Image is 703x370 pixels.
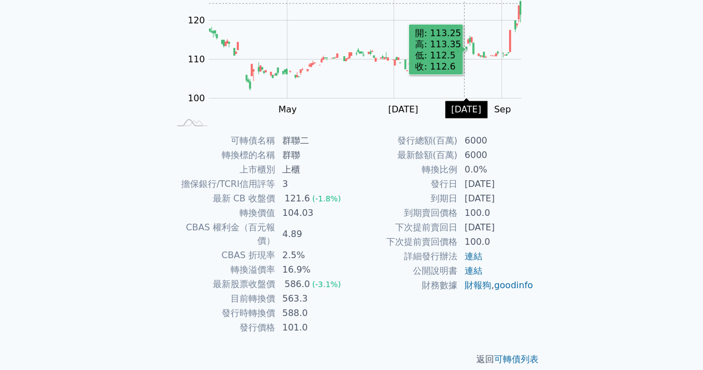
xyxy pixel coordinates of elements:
td: [DATE] [458,177,534,191]
tspan: [DATE] [388,104,418,115]
td: 4.89 [276,220,352,248]
tspan: May [278,104,297,115]
td: 目前轉換價 [169,292,276,306]
td: 最新餘額(百萬) [352,148,458,162]
td: 到期賣回價格 [352,206,458,220]
a: 可轉債列表 [494,354,539,364]
td: 最新 CB 收盤價 [169,191,276,206]
td: 101.0 [276,320,352,335]
td: 3 [276,177,352,191]
tspan: Sep [494,104,511,115]
td: 上櫃 [276,162,352,177]
td: 563.3 [276,292,352,306]
td: 發行總額(百萬) [352,134,458,148]
td: 到期日 [352,191,458,206]
td: 100.0 [458,235,534,249]
td: 最新股票收盤價 [169,277,276,292]
td: 財務數據 [352,278,458,293]
div: 586.0 [282,278,312,291]
a: 連結 [465,265,482,276]
td: 發行價格 [169,320,276,335]
td: 擔保銀行/TCRI信用評等 [169,177,276,191]
td: 轉換比例 [352,162,458,177]
td: 可轉債名稱 [169,134,276,148]
a: 財報狗 [465,280,491,290]
tspan: 120 [188,15,205,26]
td: 轉換標的名稱 [169,148,276,162]
g: Series [209,1,521,91]
td: , [458,278,534,293]
td: 下次提前賣回日 [352,220,458,235]
span: (-3.1%) [312,280,341,289]
td: 轉換溢價率 [169,263,276,277]
td: 2.5% [276,248,352,263]
td: 100.0 [458,206,534,220]
tspan: 100 [188,93,205,103]
td: 詳細發行辦法 [352,249,458,264]
td: 6000 [458,148,534,162]
td: 發行日 [352,177,458,191]
span: (-1.8%) [312,194,341,203]
td: 發行時轉換價 [169,306,276,320]
td: 0.0% [458,162,534,177]
td: CBAS 折現率 [169,248,276,263]
td: 群聯 [276,148,352,162]
td: CBAS 權利金（百元報價） [169,220,276,248]
td: 公開說明書 [352,264,458,278]
td: 上市櫃別 [169,162,276,177]
td: 16.9% [276,263,352,277]
td: 6000 [458,134,534,148]
a: goodinfo [494,280,533,290]
div: 121.6 [282,192,312,205]
td: [DATE] [458,191,534,206]
tspan: 110 [188,54,205,65]
p: 返回 [156,353,547,366]
td: [DATE] [458,220,534,235]
a: 連結 [465,251,482,262]
td: 轉換價值 [169,206,276,220]
td: 104.03 [276,206,352,220]
td: 群聯二 [276,134,352,148]
td: 588.0 [276,306,352,320]
td: 下次提前賣回價格 [352,235,458,249]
